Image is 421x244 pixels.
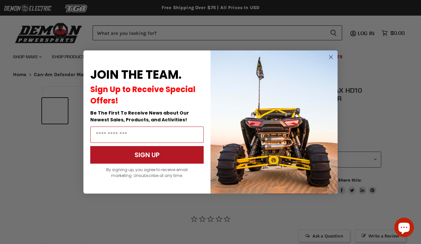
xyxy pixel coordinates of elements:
[90,84,196,106] span: Sign Up to Receive Special Offers!
[90,146,204,164] button: SIGN UP
[106,167,188,178] span: By signing up, you agree to receive email marketing. Unsubscribe at any time.
[210,50,338,194] img: a9095488-b6e7-41ba-879d-588abfab540b.jpeg
[392,218,416,239] inbox-online-store-chat: Shopify online store chat
[90,66,181,83] span: JOIN THE TEAM.
[90,127,204,143] input: Email Address
[90,110,189,123] span: Be The First To Receive News about Our Newest Sales, Products, and Activities!
[327,53,335,61] button: Close dialog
